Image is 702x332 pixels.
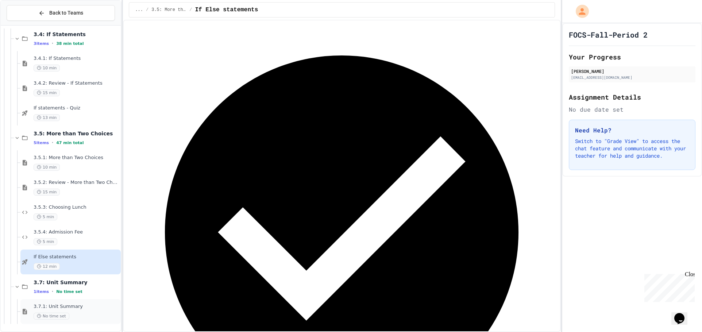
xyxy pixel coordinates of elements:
[52,140,53,146] span: •
[146,7,148,13] span: /
[56,289,82,294] span: No time set
[34,179,119,186] span: 3.5.2: Review - More than Two Choices
[34,41,49,46] span: 3 items
[34,289,49,294] span: 1 items
[195,5,258,14] span: If Else statements
[34,89,60,96] span: 15 min
[671,303,695,325] iframe: chat widget
[52,289,53,294] span: •
[575,126,689,135] h3: Need Help?
[34,254,119,260] span: If Else statements
[49,9,83,17] span: Back to Teams
[34,140,49,145] span: 5 items
[56,41,84,46] span: 38 min total
[34,55,119,62] span: 3.4.1: If Statements
[34,204,119,211] span: 3.5.3: Choosing Lunch
[34,155,119,161] span: 3.5.1: More than Two Choices
[568,3,591,20] div: My Account
[34,279,119,286] span: 3.7: Unit Summary
[34,263,60,270] span: 12 min
[34,31,119,38] span: 3.4: If Statements
[3,3,50,46] div: Chat with us now!Close
[34,213,57,220] span: 5 min
[34,105,119,111] span: If statements - Quiz
[571,68,693,74] div: [PERSON_NAME]
[52,40,53,46] span: •
[34,229,119,235] span: 3.5.4: Admission Fee
[569,105,695,114] div: No due date set
[34,80,119,86] span: 3.4.2: Review - If Statements
[34,304,119,310] span: 3.7.1: Unit Summary
[569,92,695,102] h2: Assignment Details
[34,130,119,137] span: 3.5: More than Two Choices
[34,189,60,196] span: 15 min
[34,164,60,171] span: 10 min
[135,7,143,13] span: ...
[34,114,60,121] span: 13 min
[189,7,192,13] span: /
[34,238,57,245] span: 5 min
[151,7,186,13] span: 3.5: More than Two Choices
[7,5,115,21] button: Back to Teams
[569,52,695,62] h2: Your Progress
[575,138,689,159] p: Switch to "Grade View" to access the chat feature and communicate with your teacher for help and ...
[571,75,693,80] div: [EMAIL_ADDRESS][DOMAIN_NAME]
[641,271,695,302] iframe: chat widget
[569,30,648,40] h1: FOCS-Fall-Period 2
[34,65,60,72] span: 10 min
[56,140,84,145] span: 47 min total
[34,313,69,320] span: No time set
